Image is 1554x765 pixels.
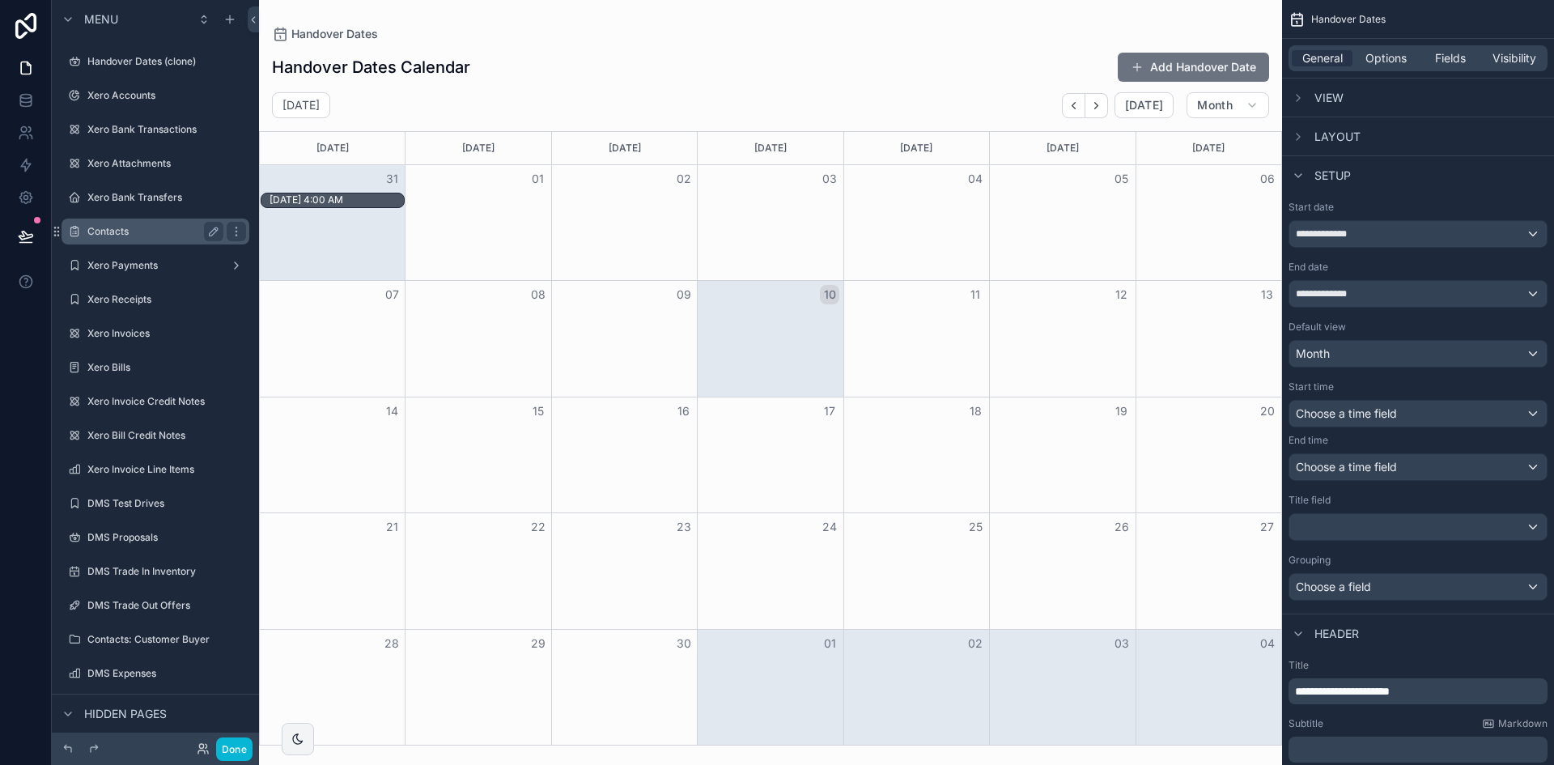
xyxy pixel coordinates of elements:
[1289,678,1548,704] div: scrollable content
[1289,494,1331,507] label: Title field
[62,185,249,210] a: Xero Bank Transfers
[1289,659,1548,672] label: Title
[62,423,249,448] a: Xero Bill Credit Notes
[382,169,401,189] button: 31
[1289,380,1334,393] label: Start time
[1289,340,1548,368] button: Month
[820,402,839,421] button: 17
[87,191,246,204] label: Xero Bank Transfers
[966,169,985,189] button: 04
[87,565,246,578] label: DMS Trade In Inventory
[216,737,253,761] button: Done
[84,706,167,722] span: Hidden pages
[62,83,249,108] a: Xero Accounts
[1112,169,1132,189] button: 05
[1258,402,1277,421] button: 20
[674,285,694,304] button: 09
[270,193,343,206] div: [DATE] 4:00 AM
[1302,50,1343,66] span: General
[87,497,246,510] label: DMS Test Drives
[529,169,548,189] button: 01
[529,402,548,421] button: 15
[62,253,249,278] a: Xero Payments
[62,389,249,414] a: Xero Invoice Credit Notes
[62,627,249,652] a: Contacts: Customer Buyer
[1289,737,1548,763] div: scrollable content
[1289,201,1334,214] label: Start date
[62,117,249,142] a: Xero Bank Transactions
[62,287,249,312] a: Xero Receipts
[62,593,249,618] a: DMS Trade Out Offers
[84,11,118,28] span: Menu
[1482,717,1548,730] a: Markdown
[1258,285,1277,304] button: 13
[1314,129,1361,145] span: Layout
[529,634,548,653] button: 29
[674,517,694,537] button: 23
[1314,626,1359,642] span: Header
[529,285,548,304] button: 08
[62,355,249,380] a: Xero Bills
[87,327,246,340] label: Xero Invoices
[1435,50,1466,66] span: Fields
[87,123,246,136] label: Xero Bank Transactions
[62,321,249,346] a: Xero Invoices
[87,429,246,442] label: Xero Bill Credit Notes
[1112,517,1132,537] button: 26
[87,667,246,680] label: DMS Expenses
[62,525,249,550] a: DMS Proposals
[966,402,985,421] button: 18
[1112,285,1132,304] button: 12
[270,193,343,207] div: 8/31/2025 4:00 AM
[1289,321,1346,334] label: Default view
[820,285,839,304] button: 10
[966,634,985,653] button: 02
[62,219,249,244] a: Contacts
[820,517,839,537] button: 24
[1289,261,1328,274] label: End date
[62,49,249,74] a: Handover Dates (clone)
[1289,400,1548,427] button: Choose a time field
[1289,573,1548,601] button: Choose a field
[1314,168,1351,184] span: Setup
[1492,50,1536,66] span: Visibility
[1258,634,1277,653] button: 04
[1311,13,1386,26] span: Handover Dates
[87,157,246,170] label: Xero Attachments
[966,285,985,304] button: 11
[382,285,401,304] button: 07
[1296,346,1330,362] span: Month
[87,463,246,476] label: Xero Invoice Line Items
[1365,50,1407,66] span: Options
[87,89,246,102] label: Xero Accounts
[1258,517,1277,537] button: 27
[87,225,217,238] label: Contacts
[87,395,246,408] label: Xero Invoice Credit Notes
[529,517,548,537] button: 22
[87,633,246,646] label: Contacts: Customer Buyer
[87,531,246,544] label: DMS Proposals
[820,169,839,189] button: 03
[674,402,694,421] button: 16
[1314,90,1344,106] span: View
[1296,580,1371,593] span: Choose a field
[62,457,249,482] a: Xero Invoice Line Items
[1296,460,1397,474] span: Choose a time field
[1289,554,1331,567] label: Grouping
[1498,717,1548,730] span: Markdown
[87,599,246,612] label: DMS Trade Out Offers
[966,517,985,537] button: 25
[1296,406,1397,420] span: Choose a time field
[1289,717,1323,730] label: Subtitle
[62,491,249,516] a: DMS Test Drives
[62,151,249,176] a: Xero Attachments
[382,402,401,421] button: 14
[382,517,401,537] button: 21
[1112,402,1132,421] button: 19
[62,661,249,686] a: DMS Expenses
[1112,634,1132,653] button: 03
[87,259,223,272] label: Xero Payments
[1258,169,1277,189] button: 06
[674,169,694,189] button: 02
[87,293,246,306] label: Xero Receipts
